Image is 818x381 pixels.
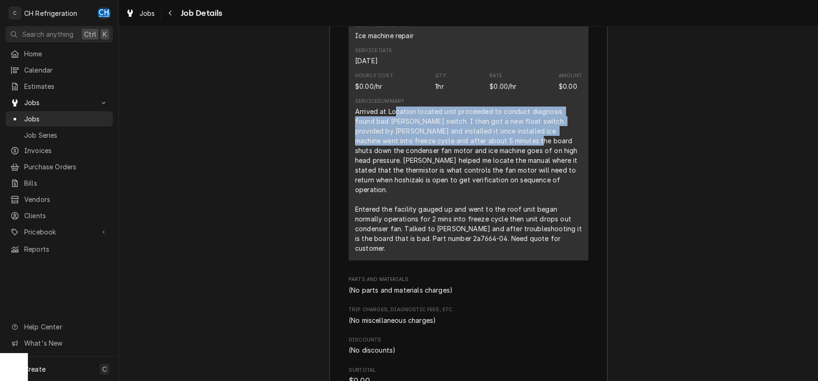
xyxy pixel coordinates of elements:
div: Amount [559,81,577,91]
span: Vendors [24,194,108,204]
span: Ctrl [84,29,96,39]
span: Invoices [24,146,108,155]
div: Arrived at Location located unit proceeded to conduct diagnosis found bad [PERSON_NAME] switch. I... [355,107,582,253]
div: CH Refrigeration [24,8,78,18]
div: Trip Charges, Diagnostic Fees, etc. [349,306,588,325]
span: Jobs [139,8,155,18]
span: K [103,29,107,39]
div: Service Summary [355,98,404,105]
span: C [102,364,107,374]
a: Job Series [6,127,113,143]
div: Quantity [435,81,443,91]
div: Price [489,81,516,91]
span: Home [24,49,108,59]
div: Service Date [355,47,392,66]
div: Trip Charges, Diagnostic Fees, etc. List [349,315,588,325]
div: Parts and Materials [349,276,588,294]
a: Go to Help Center [6,319,113,334]
button: Search anythingCtrlK [6,26,113,42]
span: Job Details [178,7,223,20]
a: Vendors [6,192,113,207]
span: Pricebook [24,227,94,237]
div: Line Item [349,14,588,261]
div: Hourly Cost [355,72,393,80]
div: Cost [355,81,382,91]
span: Help Center [24,322,107,332]
span: Search anything [22,29,73,39]
div: Short Description [355,22,414,40]
div: Chris Hiraga's Avatar [98,7,111,20]
span: Clients [24,211,108,221]
a: Purchase Orders [6,159,113,174]
span: Reports [24,244,108,254]
button: Navigate back [163,6,178,20]
div: Service Date [355,56,378,66]
div: Service Charges List [349,14,588,265]
div: Cost [355,72,393,91]
div: CH [98,7,111,20]
div: Discounts [349,336,588,355]
span: Job Series [24,130,108,140]
a: Home [6,46,113,61]
span: Trip Charges, Diagnostic Fees, etc. [349,306,588,314]
span: Jobs [24,98,94,107]
span: Parts and Materials [349,276,588,283]
a: Clients [6,208,113,223]
div: Rate [489,72,502,80]
a: Go to What's New [6,335,113,351]
div: Discounts List [349,345,588,355]
a: Jobs [122,6,159,21]
div: Parts and Materials List [349,285,588,295]
span: Calendar [24,65,108,75]
div: Amount [559,72,582,91]
span: Jobs [24,114,108,124]
a: Go to Jobs [6,95,113,110]
span: Bills [24,178,108,188]
span: Discounts [349,336,588,344]
div: Qty. [435,72,448,80]
div: Service Date [355,47,392,54]
div: C [8,7,21,20]
div: Quantity [435,72,448,91]
a: Bills [6,175,113,191]
a: Jobs [6,111,113,127]
a: Reports [6,241,113,257]
a: Go to Pricebook [6,224,113,240]
a: Calendar [6,62,113,78]
div: Price [489,72,516,91]
span: What's New [24,338,107,348]
div: Service Charges [349,5,588,264]
div: Amount [559,72,582,80]
span: Purchase Orders [24,162,108,172]
a: Estimates [6,79,113,94]
a: Invoices [6,143,113,158]
span: Create [24,365,46,373]
span: Estimates [24,81,108,91]
div: Short Description [355,31,414,40]
span: Subtotal [349,367,588,374]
